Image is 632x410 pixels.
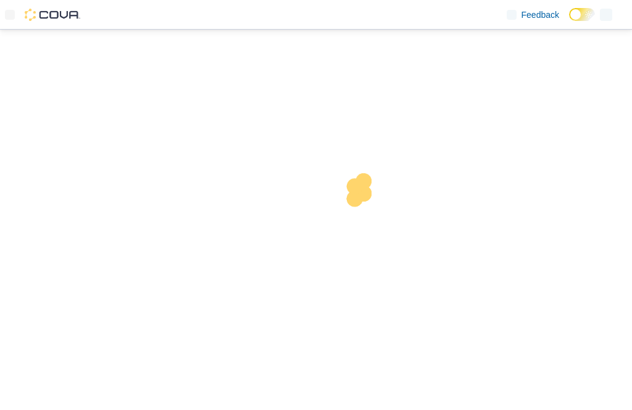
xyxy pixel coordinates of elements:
[25,9,80,21] img: Cova
[569,21,570,22] span: Dark Mode
[316,164,409,256] img: cova-loader
[569,8,595,21] input: Dark Mode
[502,2,564,27] a: Feedback
[522,9,559,21] span: Feedback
